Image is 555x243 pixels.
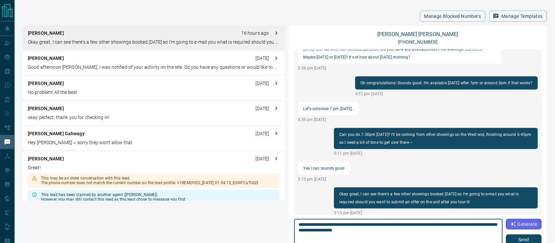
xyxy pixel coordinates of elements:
p: [PHONE_NUMBER] [398,39,438,46]
p: [PERSON_NAME] Gahwagy [28,130,85,137]
p: Oh congratulations! Sounds good. I’m available [DATE] after 7pm or around 3pm if that works? [360,79,532,87]
p: [PERSON_NAME] [28,105,64,112]
p: Can you do 7:30pm [DATE]? I'll be coming from other showings on the West end, finishing around 6:... [339,131,532,146]
p: [DATE] [256,105,269,112]
p: 4:59 pm [DATE] [298,117,358,123]
p: 4:57 pm [DATE] [355,91,538,97]
p: [DATE] [256,55,269,62]
p: No problem! All the best [28,89,280,96]
p: [PERSON_NAME] [28,55,64,62]
p: [PERSON_NAME] [28,30,64,37]
p: [PERSON_NAME] [28,80,64,87]
button: Generate [506,219,542,229]
p: Okay great, I can see there's a few other showings booked [DATE] so I'm going to e-mail you what ... [339,190,532,206]
p: [DATE] [256,80,269,87]
button: Manage Blocked Numbers [420,11,486,22]
a: [PERSON_NAME] [PERSON_NAME] [378,31,458,37]
p: Great! [28,164,280,171]
p: [DATE] [256,155,269,162]
p: [PERSON_NAME] [28,155,64,162]
p: 2:56 pm [DATE] [298,65,502,71]
p: Good afternoon [PERSON_NAME], I was notified of your activity on the site. Do you have any questi... [28,64,280,71]
div: This may be an older conversation with this lead. The phone number does not match the current num... [41,173,258,188]
div: This lead has been claimed by another agent ([PERSON_NAME]). However, you may still contact this ... [41,190,185,204]
p: Yes I can sounds good [303,164,345,172]
p: Okay great, I can see there's a few other showings booked [DATE] so I'm going to e-mail you what ... [28,39,280,46]
p: Let's schedule 7 pm [DATE]. [303,105,353,113]
p: okay perfect, thank you for checking in! [28,114,280,121]
p: [DATE] [256,130,269,137]
p: 5:13 pm [DATE] [334,210,538,216]
p: 5:11 pm [DATE] [334,150,538,156]
button: Manage Templates [489,11,547,22]
p: Hey [PERSON_NAME] ~ sorry they won't allow that [28,139,280,146]
p: 16 hours ago [241,30,269,37]
p: 5:13 pm [DATE] [298,176,350,182]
